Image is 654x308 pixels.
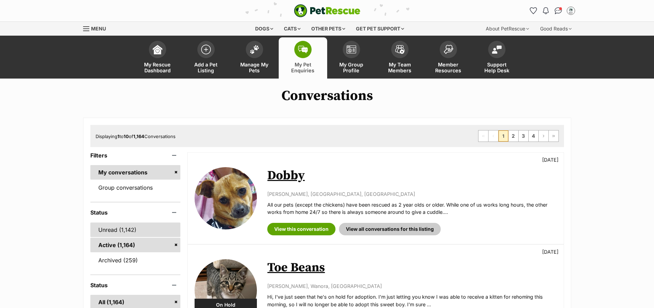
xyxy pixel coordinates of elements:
span: Support Help Desk [481,62,512,73]
a: Next page [539,130,548,142]
img: chat-41dd97257d64d25036548639549fe6c8038ab92f7586957e7f3b1b290dea8141.svg [555,7,562,14]
a: Toe Beans [267,260,325,275]
a: Support Help Desk [473,37,521,79]
a: My Rescue Dashboard [133,37,182,79]
a: Archived (259) [90,253,181,268]
div: Dogs [250,22,278,36]
span: Displaying to of Conversations [96,134,176,139]
a: My Pet Enquiries [279,37,327,79]
img: logo-e224e6f780fb5917bec1dbf3a21bbac754714ae5b6737aabdf751b685950b380.svg [294,4,360,17]
p: [DATE] [542,156,558,163]
span: Member Resources [433,62,464,73]
span: My Pet Enquiries [287,62,319,73]
span: Page 1 [499,130,508,142]
a: My Team Members [376,37,424,79]
strong: 1 [117,134,119,139]
a: Page 3 [519,130,528,142]
span: My Rescue Dashboard [142,62,173,73]
div: About PetRescue [481,22,534,36]
span: Add a Pet Listing [190,62,222,73]
nav: Pagination [478,130,559,142]
strong: 1,164 [133,134,144,139]
span: First page [478,130,488,142]
button: My account [565,5,576,16]
img: team-members-icon-5396bd8760b3fe7c0b43da4ab00e1e3bb1a5d9ba89233759b79545d2d3fc5d0d.svg [395,45,405,54]
div: Get pet support [351,22,409,36]
header: Status [90,209,181,216]
img: add-pet-listing-icon-0afa8454b4691262ce3f59096e99ab1cd57d4a30225e0717b998d2c9b9846f56.svg [201,45,211,54]
a: Favourites [528,5,539,16]
p: All our pets (except the chickens) have been rescued as 2 year olds or older. While one of us wor... [267,201,556,216]
img: notifications-46538b983faf8c2785f20acdc204bb7945ddae34d4c08c2a6579f10ce5e182be.svg [543,7,548,14]
img: member-resources-icon-8e73f808a243e03378d46382f2149f9095a855e16c252ad45f914b54edf8863c.svg [444,45,453,54]
p: [PERSON_NAME], [GEOGRAPHIC_DATA], [GEOGRAPHIC_DATA] [267,190,556,198]
a: My conversations [90,165,181,180]
img: manage-my-pets-icon-02211641906a0b7f246fdf0571729dbe1e7629f14944591b6c1af311fb30b64b.svg [250,45,259,54]
a: Menu [83,22,111,34]
p: [DATE] [542,248,558,255]
a: Group conversations [90,180,181,195]
a: Page 4 [529,130,538,142]
a: Manage My Pets [230,37,279,79]
a: PetRescue [294,4,360,17]
a: Last page [549,130,558,142]
a: Member Resources [424,37,473,79]
strong: 10 [124,134,129,139]
button: Notifications [540,5,552,16]
a: My Group Profile [327,37,376,79]
a: Active (1,164) [90,238,181,252]
img: dashboard-icon-eb2f2d2d3e046f16d808141f083e7271f6b2e854fb5c12c21221c1fb7104beca.svg [153,45,162,54]
a: Dobby [267,168,305,183]
img: Dobby [195,167,257,229]
header: Status [90,282,181,288]
span: My Group Profile [336,62,367,73]
span: Manage My Pets [239,62,270,73]
a: Add a Pet Listing [182,37,230,79]
p: [PERSON_NAME], Wanora, [GEOGRAPHIC_DATA] [267,282,556,290]
a: View this conversation [267,223,335,235]
img: Belle Vie Animal Rescue profile pic [567,7,574,14]
img: pet-enquiries-icon-7e3ad2cf08bfb03b45e93fb7055b45f3efa6380592205ae92323e6603595dc1f.svg [298,46,308,53]
div: Good Reads [535,22,576,36]
p: Hi, I've just seen that he's on hold for adoption. I'm just letting you know I was able to receiv... [267,293,556,308]
span: Menu [91,26,106,31]
ul: Account quick links [528,5,576,16]
a: Conversations [553,5,564,16]
header: Filters [90,152,181,158]
img: help-desk-icon-fdf02630f3aa405de69fd3d07c3f3aa587a6932b1a1747fa1d2bba05be0121f9.svg [492,45,502,54]
span: My Team Members [384,62,415,73]
img: group-profile-icon-3fa3cf56718a62981997c0bc7e787c4b2cf8bcc04b72c1350f741eb67cf2f40e.svg [347,45,356,54]
div: Cats [279,22,305,36]
div: Other pets [306,22,350,36]
a: Unread (1,142) [90,223,181,237]
a: View all conversations for this listing [339,223,441,235]
span: Previous page [489,130,498,142]
a: Page 2 [509,130,518,142]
